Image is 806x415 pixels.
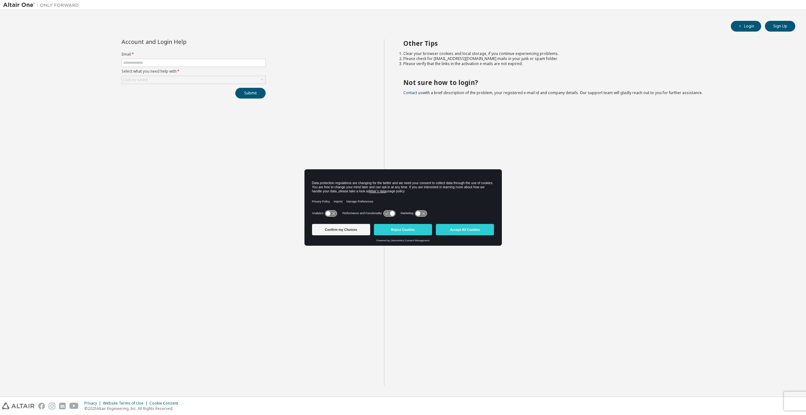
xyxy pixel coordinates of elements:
[122,76,265,84] div: Click to select
[765,21,795,32] button: Sign Up
[403,90,423,95] a: Contact us
[123,77,148,82] div: Click to select
[84,401,103,406] div: Privacy
[403,78,784,87] h2: Not sure how to login?
[235,88,266,99] button: Submit
[84,406,182,411] p: © 2025 Altair Engineering, Inc. All Rights Reserved.
[38,403,45,409] img: facebook.svg
[403,51,784,56] li: Clear your browser cookies and local storage, if you continue experiencing problems.
[122,39,237,44] div: Account and Login Help
[403,90,703,95] span: with a brief description of the problem, your registered e-mail id and company details. Our suppo...
[122,69,266,74] label: Select what you need help with
[103,401,149,406] div: Website Terms of Use
[3,2,82,8] img: Altair One
[403,56,784,61] li: Please check for [EMAIL_ADDRESS][DOMAIN_NAME] mails in your junk or spam folder.
[49,403,55,409] img: instagram.svg
[2,403,34,409] img: altair_logo.svg
[69,403,79,409] img: youtube.svg
[731,21,761,32] button: Login
[403,61,784,66] li: Please verify that the links in the activation e-mails are not expired.
[149,401,182,406] div: Cookie Consent
[122,52,266,57] label: Email
[403,39,784,47] h2: Other Tips
[59,403,66,409] img: linkedin.svg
